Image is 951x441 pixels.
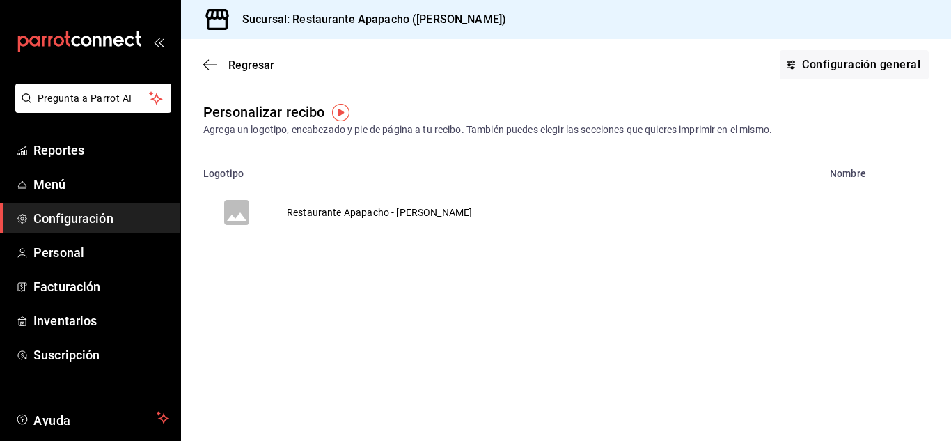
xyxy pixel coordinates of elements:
span: Pregunta a Parrot AI [38,91,150,106]
span: Configuración [33,209,169,228]
h3: Sucursal: Restaurante Apapacho ([PERSON_NAME]) [231,11,506,28]
div: Personalizar recibo [203,102,325,123]
span: Reportes [33,141,169,160]
span: Inventarios [33,311,169,330]
button: open_drawer_menu [153,36,164,47]
span: Suscripción [33,346,169,364]
table: voidReasonsTable [181,160,951,246]
a: Configuración general [780,50,929,79]
span: Personal [33,243,169,262]
span: Facturación [33,277,169,296]
th: Nombre [822,160,951,179]
th: Logotipo [181,160,822,179]
a: Pregunta a Parrot AI [10,101,171,116]
span: Ayuda [33,410,151,426]
button: Regresar [203,59,274,72]
td: Restaurante Apapacho - [PERSON_NAME] [270,179,489,246]
span: Regresar [228,59,274,72]
img: Tooltip marker [332,104,349,121]
span: Menú [33,175,169,194]
button: Restaurante Apapacho - [PERSON_NAME] [181,179,511,246]
button: Pregunta a Parrot AI [15,84,171,113]
div: Agrega un logotipo, encabezado y pie de página a tu recibo. También puedes elegir las secciones q... [203,123,929,137]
